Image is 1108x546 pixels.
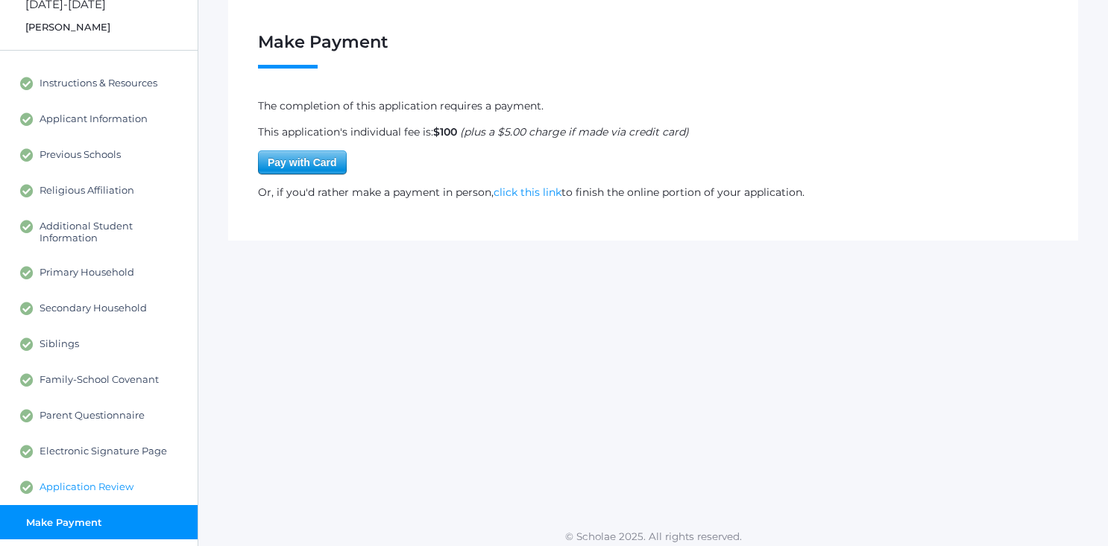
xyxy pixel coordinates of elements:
p: The completion of this application requires a payment. [258,98,1048,114]
div: [PERSON_NAME] [25,20,198,35]
strong: $100 [433,125,457,139]
span: Parent Questionnaire [40,409,145,422]
span: Application Review [40,480,133,494]
button: Pay with Card [258,150,347,174]
h1: Make Payment [258,33,1048,69]
span: Primary Household [40,266,134,279]
span: Electronic Signature Page [40,445,167,458]
a: click this link [494,185,561,199]
em: (plus a $5.00 charge if made via credit card) [460,125,689,139]
p: This application's individual fee is: [258,124,1048,140]
span: Family-School Covenant [40,373,159,387]
span: Make Payment [26,516,102,528]
span: Pay with Card [259,151,346,174]
span: Applicant Information [40,112,148,126]
span: Religious Affiliation [40,184,134,197]
span: Additional Student Information [40,220,183,244]
span: Instructions & Resources [40,77,157,90]
span: Previous Schools [40,148,121,162]
p: Or, if you'd rather make a payment in person, to finish the online portion of your application. [258,185,1048,200]
p: © Scholae 2025. All rights reserved. [198,529,1108,544]
span: Siblings [40,337,79,351]
span: Secondary Household [40,302,147,315]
